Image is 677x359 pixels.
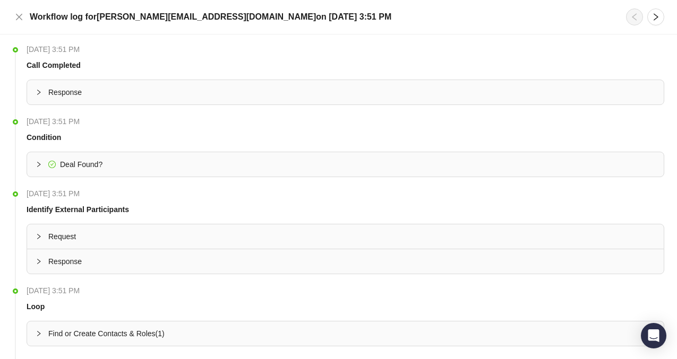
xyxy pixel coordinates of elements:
span: Response [48,256,655,267]
div: Open Intercom Messenger [641,323,666,348]
span: collapsed [36,330,42,337]
span: [DATE] 3:51 PM [27,116,85,127]
span: close [15,13,23,21]
span: Request [48,231,655,242]
span: right [652,13,660,21]
h5: Workflow log for [PERSON_NAME][EMAIL_ADDRESS][DOMAIN_NAME] on [DATE] 3:51 PM [30,11,391,23]
span: collapsed [36,89,42,95]
span: Deal Found? [60,160,102,169]
span: [DATE] 3:51 PM [27,43,85,55]
span: collapsed [36,258,42,265]
button: Close [13,11,25,23]
span: [DATE] 3:51 PM [27,285,85,296]
span: check-circle [48,161,56,168]
span: [DATE] 3:51 PM [27,188,85,199]
strong: Identify External Participants [27,205,129,214]
span: Find or Create Contacts & Roles ( 1 ) [48,329,165,338]
strong: Condition [27,133,61,142]
strong: Call Completed [27,61,81,69]
span: collapsed [36,161,42,168]
span: Response [48,86,655,98]
span: collapsed [36,233,42,240]
strong: Loop [27,302,45,311]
